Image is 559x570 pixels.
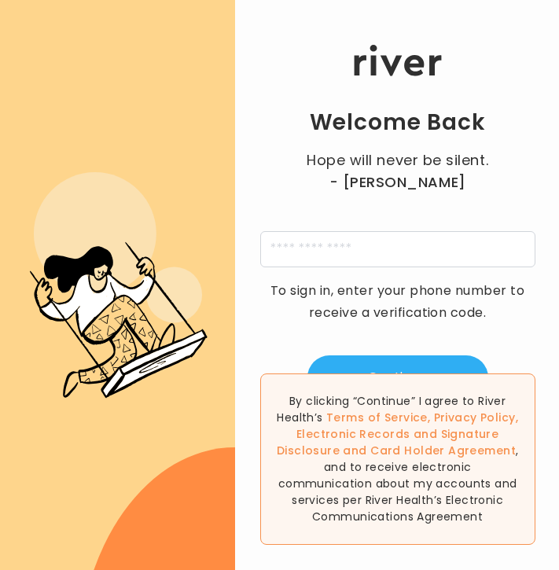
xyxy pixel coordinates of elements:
a: Privacy Policy [434,410,516,425]
a: Electronic Records and Signature Disclosure [277,426,499,458]
h1: Welcome Back [310,108,486,137]
span: , and to receive electronic communication about my accounts and services per River Health’s Elect... [278,443,519,524]
p: To sign in, enter your phone number to receive a verification code. [260,280,535,324]
button: Continue [307,355,488,399]
a: Terms of Service [326,410,428,425]
span: - [PERSON_NAME] [329,171,466,193]
a: Card Holder Agreement [370,443,516,458]
p: Hope will never be silent. [260,149,535,193]
span: , , and [277,410,518,458]
div: By clicking “Continue” I agree to River Health’s [260,373,535,545]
